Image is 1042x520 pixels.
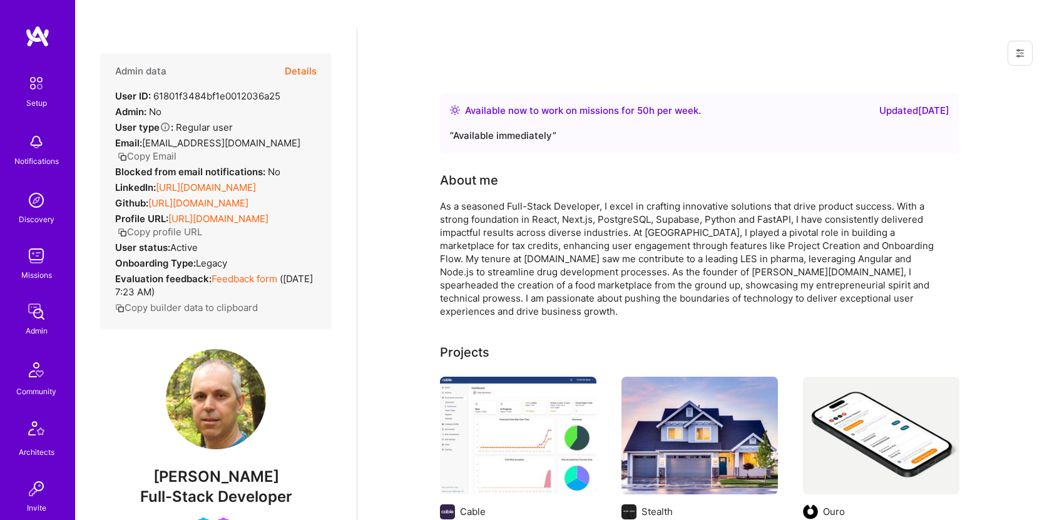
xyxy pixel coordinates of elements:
[160,121,171,133] i: Help
[450,128,949,143] div: “ Available immediately ”
[440,343,489,362] div: Projects
[115,213,168,225] strong: Profile URL:
[118,225,202,238] button: Copy profile URL
[879,103,949,118] div: Updated [DATE]
[115,121,233,134] div: Regular user
[115,181,156,193] strong: LinkedIn:
[115,197,148,209] strong: Github:
[26,324,48,337] div: Admin
[115,89,280,103] div: 61801f3484bf1e0012036a25
[285,53,317,89] button: Details
[440,504,455,519] img: Company logo
[16,385,56,398] div: Community
[465,103,701,118] div: Available now to work on missions for h per week .
[803,377,959,494] img: Ouro - Banking website internationalization
[118,150,176,163] button: Copy Email
[115,90,151,102] strong: User ID:
[23,70,49,96] img: setup
[621,504,636,519] img: Company logo
[115,166,268,178] strong: Blocked from email notifications:
[26,96,47,110] div: Setup
[19,446,54,459] div: Architects
[637,105,649,116] span: 50
[823,505,845,518] div: Ouro
[24,243,49,268] img: teamwork
[156,181,256,193] a: [URL][DOMAIN_NAME]
[27,501,46,514] div: Invite
[14,155,59,168] div: Notifications
[100,467,332,486] span: [PERSON_NAME]
[168,213,268,225] a: [URL][DOMAIN_NAME]
[440,377,596,494] img: Cable.Tech
[621,377,778,494] img: [Stealth] Real Estate web application
[142,137,300,149] span: [EMAIL_ADDRESS][DOMAIN_NAME]
[440,200,941,318] div: As a seasoned Full-Stack Developer, I excel in crafting innovative solutions that drive product s...
[19,213,54,226] div: Discovery
[115,242,170,253] strong: User status:
[115,66,166,77] h4: Admin data
[24,130,49,155] img: bell
[24,299,49,324] img: admin teamwork
[25,25,50,48] img: logo
[450,105,460,115] img: Availability
[115,272,317,298] div: ( [DATE] 7:23 AM )
[118,152,127,161] i: icon Copy
[24,476,49,501] img: Invite
[21,355,51,385] img: Community
[24,188,49,213] img: discovery
[115,106,146,118] strong: Admin:
[115,121,173,133] strong: User type :
[140,487,292,506] span: Full-Stack Developer
[115,105,161,118] div: No
[460,505,486,518] div: Cable
[21,415,51,446] img: Architects
[196,257,227,269] span: legacy
[148,197,248,209] a: [URL][DOMAIN_NAME]
[166,349,266,449] img: User Avatar
[641,505,673,518] div: Stealth
[115,303,125,313] i: icon Copy
[115,273,212,285] strong: Evaluation feedback:
[212,273,277,285] a: Feedback form
[440,171,498,190] div: About me
[170,242,198,253] span: Active
[115,301,258,314] button: Copy builder data to clipboard
[115,137,142,149] strong: Email:
[803,504,818,519] img: Company logo
[21,268,52,282] div: Missions
[115,165,280,178] div: No
[115,257,196,269] strong: Onboarding Type:
[118,228,127,237] i: icon Copy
